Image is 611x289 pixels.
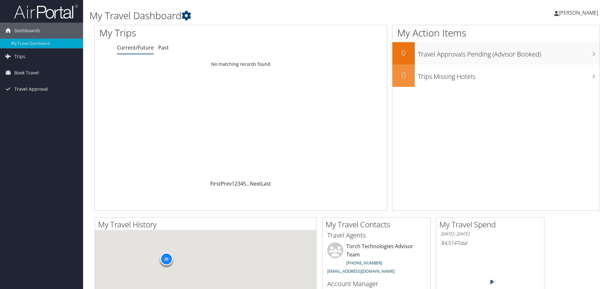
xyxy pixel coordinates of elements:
[441,240,456,247] span: $4,514
[418,47,599,59] h3: Travel Approvals Pending (Advisor Booked)
[418,69,599,81] h3: Trips Missing Hotels
[117,44,154,51] a: Current/Future
[392,42,599,65] a: 0Travel Approvals Pending (Advisor Booked)
[392,65,599,87] a: 0Trips Missing Hotels
[392,47,415,58] h2: 0
[221,180,232,187] a: Prev
[327,268,395,274] a: [EMAIL_ADDRESS][DOMAIN_NAME]
[237,180,240,187] a: 3
[327,231,426,240] h3: Travel Agents
[160,253,173,265] div: 25
[559,9,598,16] span: [PERSON_NAME]
[243,180,246,187] a: 5
[14,23,40,39] span: Dashboards
[99,26,260,40] h1: My Trips
[392,26,599,40] h1: My Action Items
[210,180,221,187] a: First
[14,4,78,19] img: airportal-logo.png
[392,70,415,80] h2: 0
[246,180,250,187] span: …
[232,180,235,187] a: 1
[441,231,539,237] h6: [DATE] - [DATE]
[14,49,25,65] span: Trips
[326,219,430,230] h2: My Travel Contacts
[327,279,426,288] h3: Account Manager
[235,180,237,187] a: 2
[14,65,39,81] span: Book Travel
[324,242,429,277] li: Torch Technologies Advisor Team
[441,240,539,247] h6: Total
[250,180,261,187] a: Next
[554,3,605,22] a: [PERSON_NAME]
[95,58,387,70] td: No matching records found
[98,219,316,230] h2: My Travel History
[346,260,382,266] a: [PHONE_NUMBER]
[439,219,544,230] h2: My Travel Spend
[261,180,271,187] a: Last
[89,9,433,22] h1: My Travel Dashboard
[158,44,169,51] a: Past
[240,180,243,187] a: 4
[14,81,48,97] span: Travel Approval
